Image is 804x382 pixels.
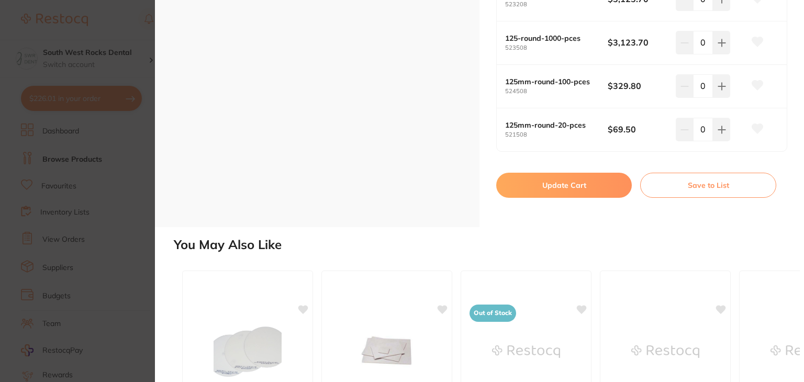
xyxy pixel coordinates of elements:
[470,305,516,322] span: Out of Stock
[631,325,699,378] img: 8
[505,131,608,138] small: 521508
[214,325,282,378] img: Erkodur-0M1 120mm x 2.0mm (10 pces)
[505,88,608,95] small: 524508
[608,123,669,135] b: $69.50
[505,77,597,86] b: 125mm-round-100-pces
[640,173,776,198] button: Save to List
[496,173,632,198] button: Update Cart
[353,325,421,378] img: Kerr Mixing Pad - Size 1 Small - Temporary Cement - 80mm x 70mm, 1-Pack
[492,325,560,378] img: All on X
[505,44,608,51] small: 523508
[505,34,597,42] b: 125-round-1000-pces
[608,80,669,92] b: $329.80
[608,37,669,48] b: $3,123.70
[505,1,608,8] small: 523208
[505,121,597,129] b: 125mm-round-20-pces
[174,238,800,252] h2: You May Also Like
